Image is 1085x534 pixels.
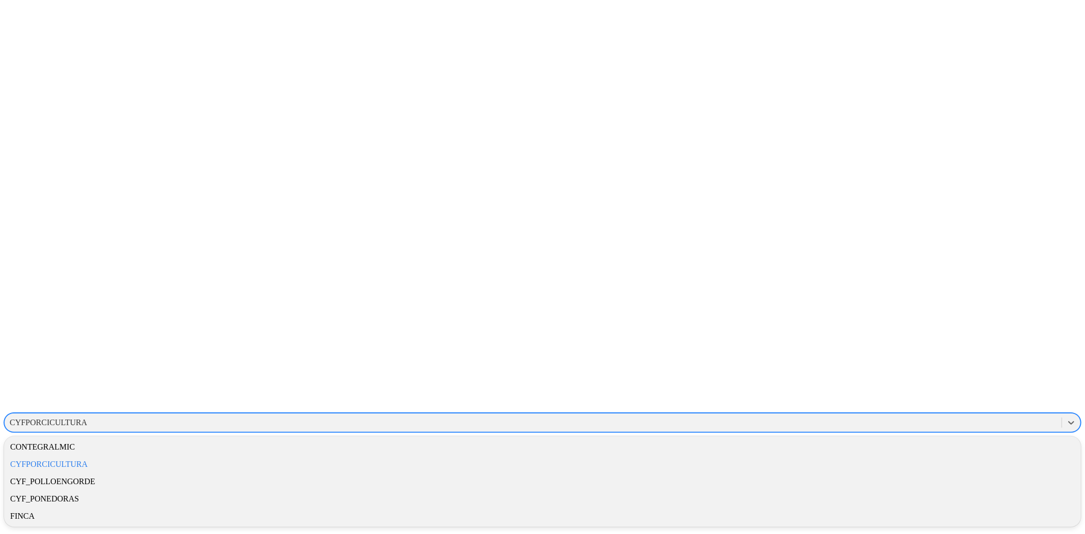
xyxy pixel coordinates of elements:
div: CONTEGRALMIC [4,438,1081,456]
div: CYF_POLLOENGORDE [4,473,1081,490]
div: CYFPORCICULTURA [10,418,87,427]
div: CYF_PONEDORAS [4,490,1081,508]
div: CYFPORCICULTURA [4,456,1081,473]
div: FINCA [4,508,1081,525]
